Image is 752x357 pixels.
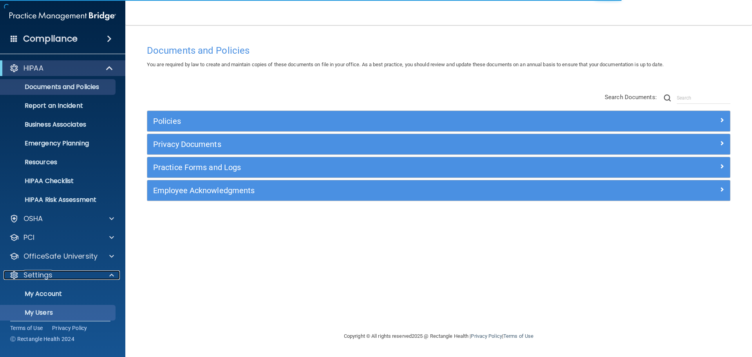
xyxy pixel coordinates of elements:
[153,186,578,195] h5: Employee Acknowledgments
[153,161,724,174] a: Practice Forms and Logs
[9,214,114,223] a: OSHA
[471,333,502,339] a: Privacy Policy
[5,158,112,166] p: Resources
[5,102,112,110] p: Report an Incident
[616,301,743,333] iframe: Drift Widget Chat Controller
[10,335,74,343] span: Ⓒ Rectangle Health 2024
[9,233,114,242] a: PCI
[153,115,724,127] a: Policies
[147,62,663,67] span: You are required by law to create and maintain copies of these documents on file in your office. ...
[5,309,112,317] p: My Users
[9,63,114,73] a: HIPAA
[5,121,112,129] p: Business Associates
[677,92,730,104] input: Search
[5,83,112,91] p: Documents and Policies
[9,252,114,261] a: OfficeSafe University
[5,140,112,147] p: Emergency Planning
[153,163,578,172] h5: Practice Forms and Logs
[23,214,43,223] p: OSHA
[503,333,533,339] a: Terms of Use
[153,184,724,197] a: Employee Acknowledgments
[23,252,98,261] p: OfficeSafe University
[9,8,116,24] img: PMB logo
[23,233,34,242] p: PCI
[10,324,43,332] a: Terms of Use
[9,270,114,280] a: Settings
[664,94,671,101] img: ic-search.3b580494.png
[5,177,112,185] p: HIPAA Checklist
[605,94,657,101] span: Search Documents:
[23,33,78,44] h4: Compliance
[52,324,87,332] a: Privacy Policy
[5,196,112,204] p: HIPAA Risk Assessment
[153,138,724,150] a: Privacy Documents
[5,290,112,298] p: My Account
[23,270,52,280] p: Settings
[153,117,578,125] h5: Policies
[147,45,730,56] h4: Documents and Policies
[23,63,43,73] p: HIPAA
[296,324,582,349] div: Copyright © All rights reserved 2025 @ Rectangle Health | |
[153,140,578,149] h5: Privacy Documents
